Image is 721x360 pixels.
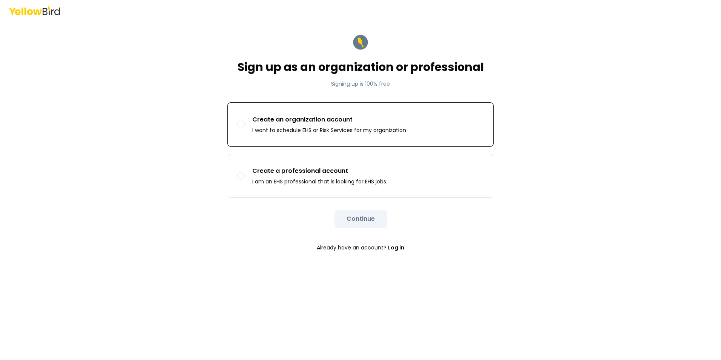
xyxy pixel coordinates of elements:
p: Signing up is 100% free [238,80,484,88]
h1: Sign up as an organization or professional [238,60,484,74]
button: Create a professional accountI am an EHS professional that is looking for EHS jobs. [237,172,245,180]
a: Log in [388,240,404,255]
p: I want to schedule EHS or Risk Services for my organization [252,126,406,134]
p: Create an organization account [252,115,406,124]
button: Create an organization accountI want to schedule EHS or Risk Services for my organization [237,121,245,128]
p: I am an EHS professional that is looking for EHS jobs. [252,178,387,185]
p: Create a professional account [252,166,387,175]
p: Already have an account? [228,240,493,255]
